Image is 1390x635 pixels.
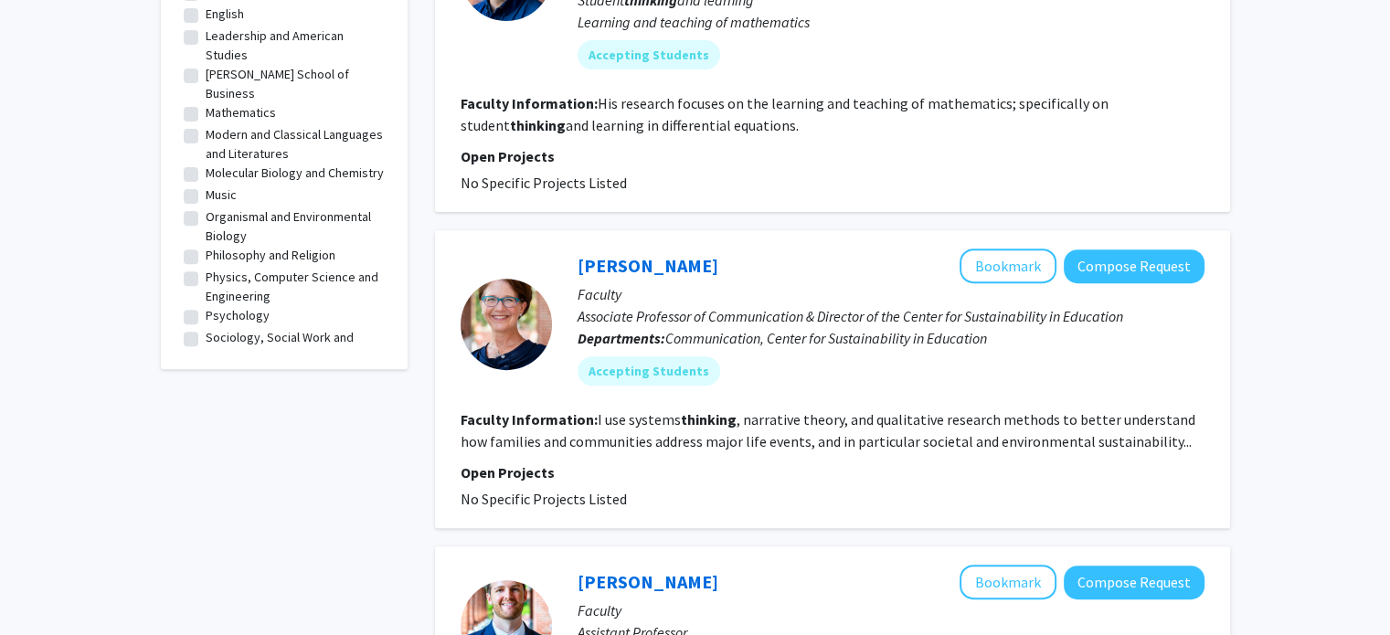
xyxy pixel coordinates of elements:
p: Associate Professor of Communication & Director of the Center for Sustainability in Education [578,305,1204,327]
label: Modern and Classical Languages and Literatures [206,125,385,164]
label: Physics, Computer Science and Engineering [206,268,385,306]
b: Faculty Information: [461,410,598,429]
label: English [206,5,244,24]
label: Music [206,185,237,205]
iframe: Chat [14,553,78,621]
span: No Specific Projects Listed [461,174,627,192]
label: Philosophy and Religion [206,246,335,265]
button: Add Patrick Gardner to Bookmarks [960,565,1056,599]
button: Compose Request to Patrick Gardner [1064,566,1204,599]
label: Psychology [206,306,270,325]
b: Faculty Information: [461,94,598,112]
span: Communication, Center for Sustainability in Education [665,329,987,347]
label: Sociology, Social Work and Anthropology [206,328,385,366]
p: Faculty [578,283,1204,305]
fg-read-more: His research focuses on the learning and teaching of mathematics; specifically on student and lea... [461,94,1109,134]
mat-chip: Accepting Students [578,40,720,69]
p: Open Projects [461,461,1204,483]
button: Compose Request to Linda Manning [1064,249,1204,283]
a: [PERSON_NAME] [578,254,718,277]
b: thinking [681,410,737,429]
fg-read-more: I use systems , narrative theory, and qualitative research methods to better understand how famil... [461,410,1195,450]
button: Add Linda Manning to Bookmarks [960,249,1056,283]
b: Departments: [578,329,665,347]
label: Leadership and American Studies [206,26,385,65]
p: Faculty [578,599,1204,621]
a: [PERSON_NAME] [578,570,718,593]
span: No Specific Projects Listed [461,490,627,508]
p: Open Projects [461,145,1204,167]
label: Organismal and Environmental Biology [206,207,385,246]
label: Mathematics [206,103,276,122]
b: thinking [510,116,566,134]
mat-chip: Accepting Students [578,356,720,386]
label: Molecular Biology and Chemistry [206,164,384,183]
label: [PERSON_NAME] School of Business [206,65,385,103]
